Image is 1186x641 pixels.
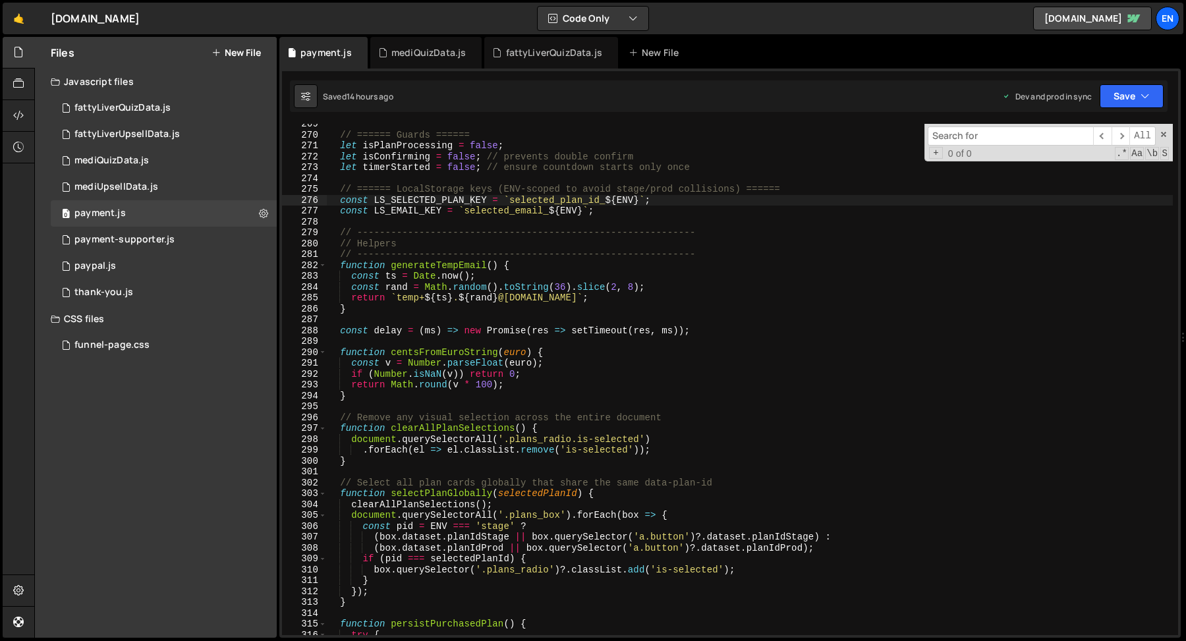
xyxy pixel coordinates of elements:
[282,184,327,195] div: 275
[629,46,684,59] div: New File
[282,445,327,456] div: 299
[74,128,180,140] div: fattyLiverUpsellData.js
[1112,126,1130,146] span: ​
[212,47,261,58] button: New File
[51,332,277,358] div: 16956/47008.css
[282,597,327,608] div: 313
[282,630,327,641] div: 316
[282,379,327,391] div: 293
[347,91,393,102] div: 14 hours ago
[74,102,171,114] div: fattyLiverQuizData.js
[282,260,327,271] div: 282
[74,339,150,351] div: funnel-page.css
[282,130,327,141] div: 270
[282,140,327,152] div: 271
[1145,147,1159,160] span: Whole Word Search
[282,553,327,565] div: 309
[1093,126,1112,146] span: ​
[282,347,327,358] div: 290
[51,200,277,227] div: 16956/46551.js
[51,148,277,174] div: 16956/46700.js
[282,238,327,250] div: 280
[51,174,277,200] div: 16956/46701.js
[282,293,327,304] div: 285
[282,369,327,380] div: 292
[74,260,116,272] div: paypal.js
[282,304,327,315] div: 286
[51,279,277,306] div: 16956/46524.js
[282,173,327,184] div: 274
[538,7,648,30] button: Code Only
[282,119,327,130] div: 269
[282,162,327,173] div: 273
[282,152,327,163] div: 272
[282,619,327,630] div: 315
[282,206,327,217] div: 277
[282,510,327,521] div: 305
[928,126,1093,146] input: Search for
[1002,91,1092,102] div: Dev and prod in sync
[282,401,327,412] div: 295
[1156,7,1179,30] a: En
[1033,7,1152,30] a: [DOMAIN_NAME]
[282,565,327,576] div: 310
[282,249,327,260] div: 281
[1129,126,1156,146] span: Alt-Enter
[282,314,327,325] div: 287
[282,282,327,293] div: 284
[3,3,35,34] a: 🤙
[35,69,277,95] div: Javascript files
[282,423,327,434] div: 297
[74,155,149,167] div: mediQuizData.js
[282,456,327,467] div: 300
[282,412,327,424] div: 296
[35,306,277,332] div: CSS files
[282,532,327,543] div: 307
[282,466,327,478] div: 301
[323,91,393,102] div: Saved
[1100,84,1164,108] button: Save
[282,478,327,489] div: 302
[51,45,74,60] h2: Files
[929,147,943,159] span: Toggle Replace mode
[282,227,327,238] div: 279
[282,608,327,619] div: 314
[74,181,158,193] div: mediUpsellData.js
[74,287,133,298] div: thank-you.js
[282,543,327,554] div: 308
[282,575,327,586] div: 311
[51,95,277,121] div: 16956/46566.js
[74,208,126,219] div: payment.js
[282,488,327,499] div: 303
[282,217,327,228] div: 278
[282,195,327,206] div: 276
[282,434,327,445] div: 298
[51,253,277,279] div: 16956/46550.js
[282,499,327,511] div: 304
[1160,147,1169,160] span: Search In Selection
[1115,147,1129,160] span: RegExp Search
[282,336,327,347] div: 289
[282,271,327,282] div: 283
[282,521,327,532] div: 306
[51,11,140,26] div: [DOMAIN_NAME]
[51,227,277,253] div: 16956/46552.js
[282,358,327,369] div: 291
[506,46,602,59] div: fattyLiverQuizData.js
[62,209,70,220] span: 0
[282,586,327,598] div: 312
[391,46,466,59] div: mediQuizData.js
[300,46,352,59] div: payment.js
[74,234,175,246] div: payment-supporter.js
[282,391,327,402] div: 294
[282,325,327,337] div: 288
[943,148,977,159] span: 0 of 0
[51,121,277,148] div: 16956/46565.js
[1130,147,1144,160] span: CaseSensitive Search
